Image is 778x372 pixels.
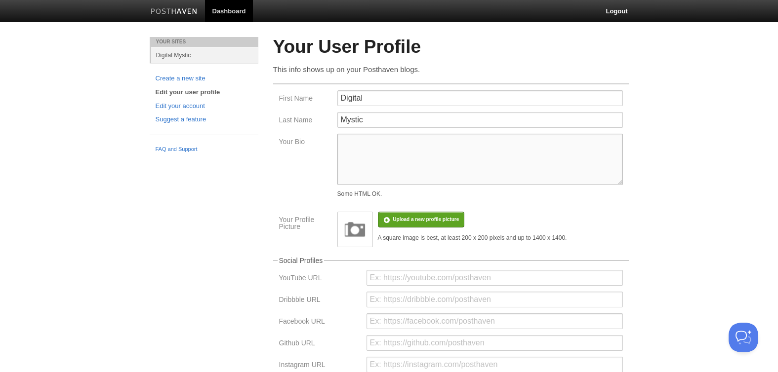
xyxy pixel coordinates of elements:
a: Edit your user profile [156,87,252,98]
label: YouTube URL [279,274,361,284]
input: Ex: https://github.com/posthaven [367,335,623,351]
a: Create a new site [156,74,252,84]
iframe: Help Scout Beacon - Open [729,323,758,352]
label: Instagram URL [279,361,361,371]
img: image.png [340,215,370,244]
label: Dribbble URL [279,296,361,305]
label: Facebook URL [279,318,361,327]
a: Suggest a feature [156,114,252,125]
label: First Name [279,95,331,104]
input: Ex: https://youtube.com/posthaven [367,270,623,286]
a: Digital Mystic [151,47,258,63]
a: FAQ and Support [156,145,252,154]
div: Some HTML OK. [337,191,623,197]
legend: Social Profiles [278,257,325,264]
label: Github URL [279,339,361,349]
p: This info shows up on your Posthaven blogs. [273,64,629,74]
h2: Your User Profile [273,37,629,57]
label: Your Bio [279,138,331,148]
li: Your Sites [150,37,258,47]
a: Edit your account [156,101,252,112]
input: Ex: https://facebook.com/posthaven [367,313,623,329]
img: Posthaven-bar [151,8,198,16]
span: Upload a new profile picture [393,217,459,222]
div: A square image is best, at least 200 x 200 pixels and up to 1400 x 1400. [378,235,567,241]
input: Ex: https://dribbble.com/posthaven [367,292,623,307]
label: Your Profile Picture [279,216,331,232]
label: Last Name [279,116,331,126]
